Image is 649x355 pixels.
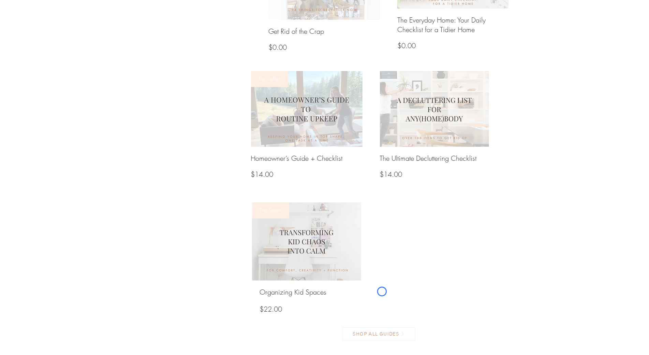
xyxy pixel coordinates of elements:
a: Organizing Kid SpacesOrganizing Kid Spaces$22.00 [252,202,361,320]
span: $14.00 [380,170,402,179]
span: $14.00 [251,170,274,179]
span: SHOP ALL GUIDES [353,331,399,337]
a: Homeowner’s Guide + ChecklistHomeowner’s Guide + Checklist$14.00 [251,71,363,185]
span: Top Seller [251,71,288,87]
h3: Get Rid of the Crap [268,27,324,36]
h3: The Ultimate Decluttering Checklist [380,154,477,163]
h3: Organizing Kid Spaces [260,287,327,297]
a: The Ultimate Decluttering ChecklistThe Ultimate Decluttering Checklist$14.00 [380,71,489,185]
h3: The Everyday Home: Your Daily Checklist for a Tidier Home [397,15,509,34]
span: $0.00 [268,43,287,52]
a: SHOP ALL GUIDES [342,327,415,341]
img: The Ultimate Decluttering Checklist [380,71,489,147]
span: $0.00 [397,41,416,50]
span: Top Seller [252,202,289,218]
img: Organizing Kid Spaces [252,202,361,281]
h3: Homeowner’s Guide + Checklist [251,154,343,163]
span: $22.00 [260,304,282,314]
img: Homeowner’s Guide + Checklist [251,71,363,147]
